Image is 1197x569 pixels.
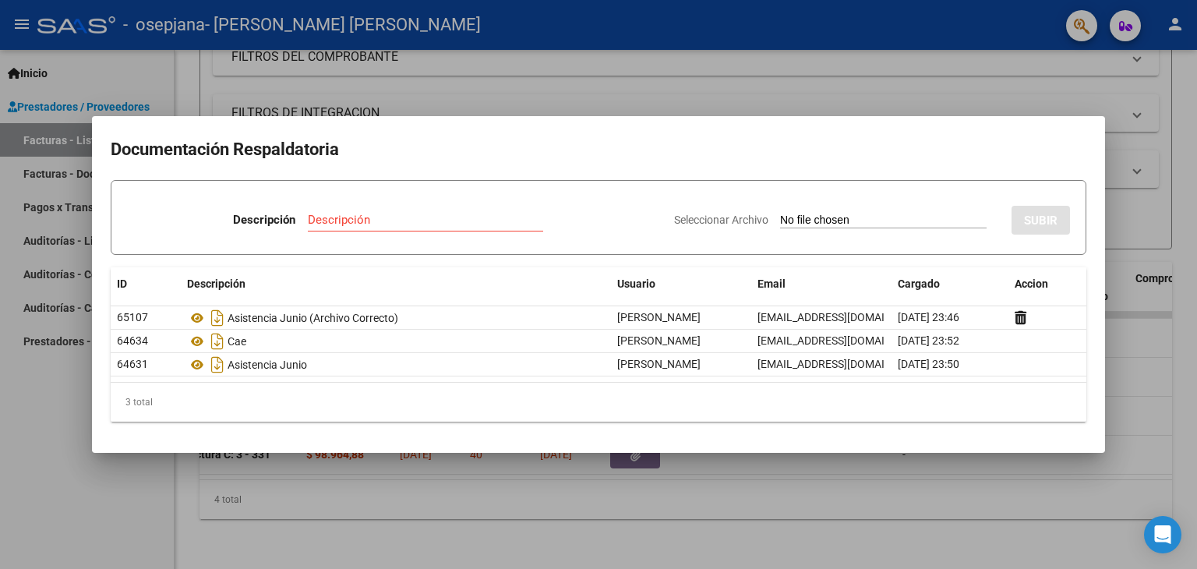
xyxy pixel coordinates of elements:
[617,277,655,290] span: Usuario
[898,277,940,290] span: Cargado
[892,267,1008,301] datatable-header-cell: Cargado
[757,358,930,370] span: [EMAIL_ADDRESS][DOMAIN_NAME]
[233,211,295,229] p: Descripción
[117,277,127,290] span: ID
[898,311,959,323] span: [DATE] 23:46
[757,334,930,347] span: [EMAIL_ADDRESS][DOMAIN_NAME]
[207,352,228,377] i: Descargar documento
[187,306,605,330] div: Asistencia Junio (Archivo Correcto)
[757,311,930,323] span: [EMAIL_ADDRESS][DOMAIN_NAME]
[187,329,605,354] div: Cae
[617,311,701,323] span: [PERSON_NAME]
[898,334,959,347] span: [DATE] 23:52
[181,267,611,301] datatable-header-cell: Descripción
[1015,277,1048,290] span: Accion
[674,214,768,226] span: Seleccionar Archivo
[1024,214,1058,228] span: SUBIR
[187,277,245,290] span: Descripción
[1144,516,1181,553] div: Open Intercom Messenger
[1012,206,1070,235] button: SUBIR
[207,329,228,354] i: Descargar documento
[111,383,1086,422] div: 3 total
[117,311,148,323] span: 65107
[207,306,228,330] i: Descargar documento
[617,358,701,370] span: [PERSON_NAME]
[187,352,605,377] div: Asistencia Junio
[898,358,959,370] span: [DATE] 23:50
[117,334,148,347] span: 64634
[751,267,892,301] datatable-header-cell: Email
[117,358,148,370] span: 64631
[111,135,1086,164] h2: Documentación Respaldatoria
[111,267,181,301] datatable-header-cell: ID
[1008,267,1086,301] datatable-header-cell: Accion
[757,277,786,290] span: Email
[611,267,751,301] datatable-header-cell: Usuario
[617,334,701,347] span: [PERSON_NAME]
